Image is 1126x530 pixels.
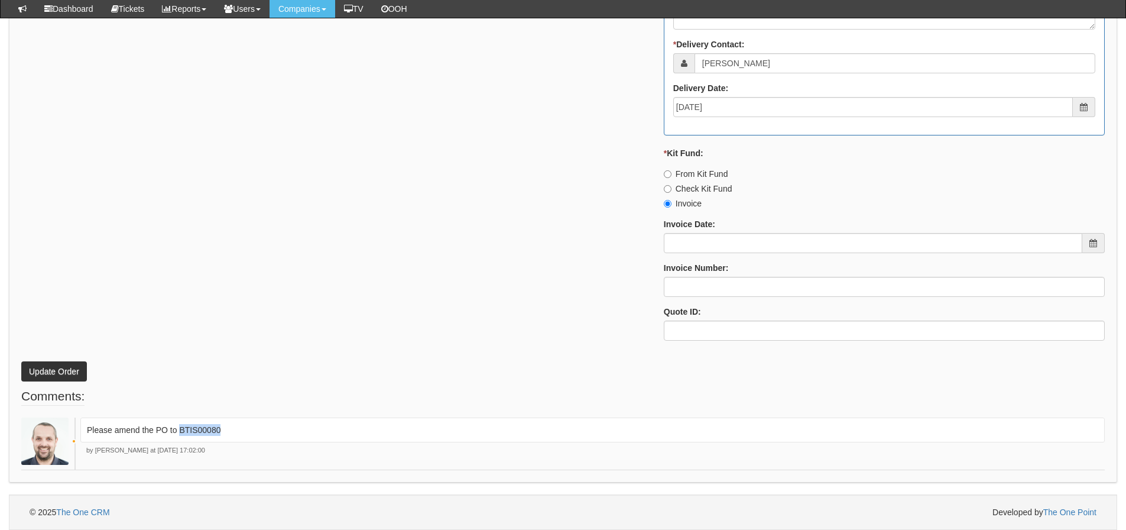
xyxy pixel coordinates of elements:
label: Invoice [664,198,702,209]
p: Please amend the PO to BTIS00080 [87,424,1098,436]
span: © 2025 [30,508,110,517]
input: Invoice [664,200,671,208]
span: Developed by [992,506,1096,518]
legend: Comments: [21,387,85,406]
input: From Kit Fund [664,170,671,178]
button: Update Order [21,361,87,382]
p: by [PERSON_NAME] at [DATE] 17:02:00 [80,446,1105,455]
a: The One Point [1043,508,1096,517]
label: Invoice Date: [664,218,715,230]
label: Invoice Number: [664,262,729,274]
label: Delivery Date: [673,82,728,94]
label: Check Kit Fund [664,183,732,195]
label: Kit Fund: [664,147,703,159]
input: Check Kit Fund [664,185,671,193]
img: James Kaye [21,418,69,465]
label: From Kit Fund [664,168,728,180]
a: The One CRM [56,508,109,517]
label: Quote ID: [664,306,701,318]
label: Delivery Contact: [673,38,745,50]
